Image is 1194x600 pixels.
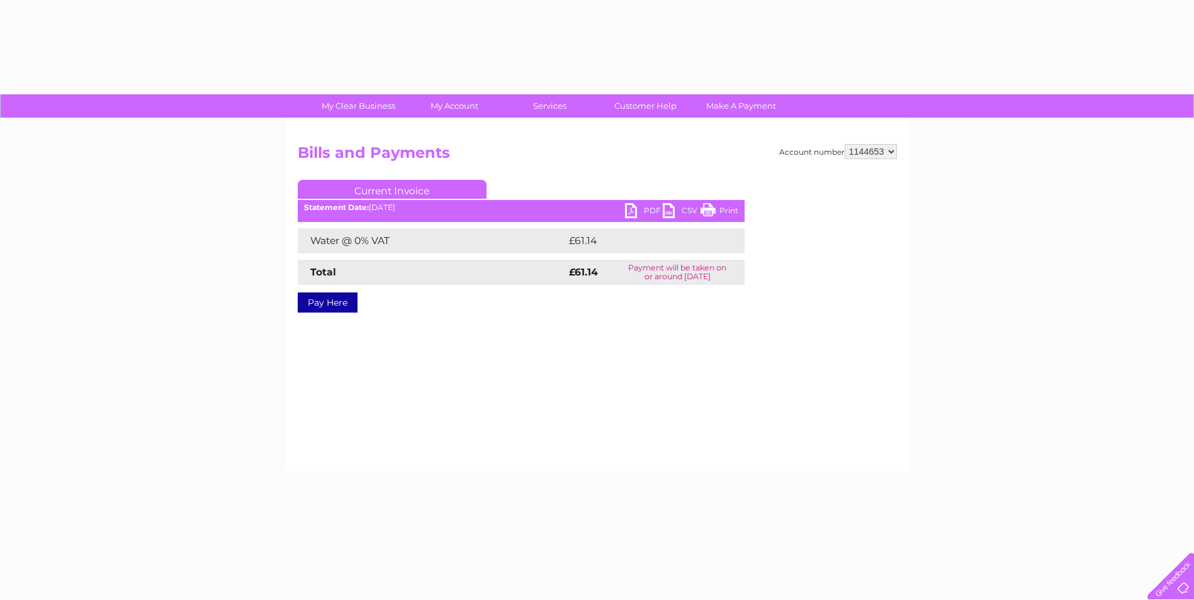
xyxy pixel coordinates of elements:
b: Statement Date: [304,203,369,212]
a: CSV [663,203,701,221]
div: [DATE] [298,203,745,212]
a: Pay Here [298,292,358,313]
div: Account number [779,144,897,159]
td: Water @ 0% VAT [298,228,566,253]
td: £61.14 [566,228,717,253]
a: PDF [625,203,663,221]
a: Current Invoice [298,180,487,199]
a: My Account [402,94,506,118]
h2: Bills and Payments [298,144,897,168]
strong: Total [310,266,336,278]
a: My Clear Business [307,94,410,118]
a: Print [701,203,738,221]
a: Customer Help [594,94,697,118]
td: Payment will be taken on or around [DATE] [611,260,744,285]
strong: £61.14 [569,266,598,278]
a: Make A Payment [689,94,793,118]
a: Services [498,94,602,118]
